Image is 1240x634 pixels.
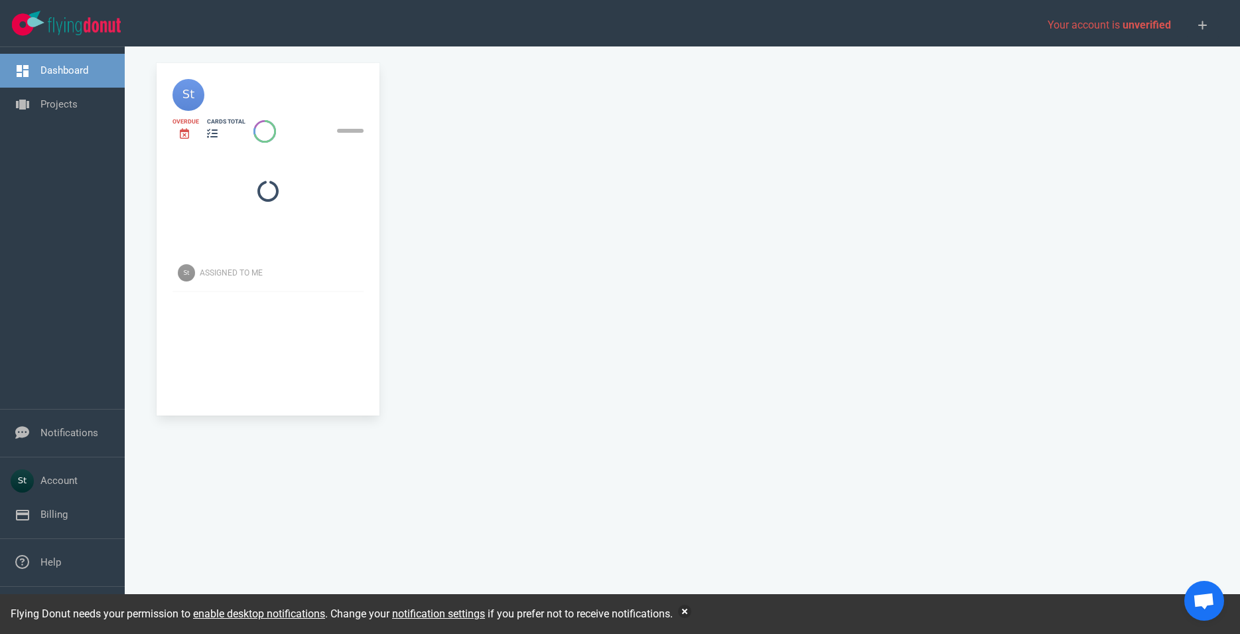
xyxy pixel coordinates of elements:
[40,556,61,568] a: Help
[207,118,245,126] div: cards total
[40,475,78,487] a: Account
[178,264,195,281] img: Avatar
[48,17,121,35] img: Flying Donut text logo
[200,267,372,279] div: Assigned To Me
[325,607,673,620] span: . Change your if you prefer not to receive notifications.
[172,79,204,111] img: 40
[40,98,78,110] a: Projects
[11,607,325,620] span: Flying Donut needs your permission to
[172,118,199,126] div: Overdue
[40,509,68,520] a: Billing
[1184,581,1224,621] div: Open chat
[193,607,325,620] a: enable desktop notifications
[40,427,98,439] a: Notifications
[40,64,88,76] a: Dashboard
[1123,19,1171,31] span: unverified
[392,607,485,620] a: notification settings
[1048,19,1171,31] span: Your account is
